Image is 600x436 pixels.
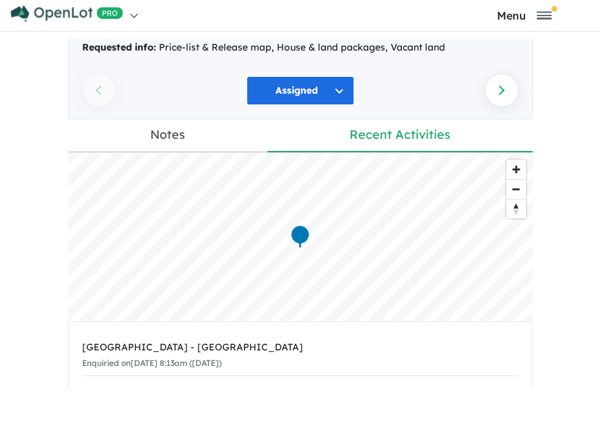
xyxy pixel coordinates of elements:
[267,119,533,152] a: Recent Activities
[82,40,519,56] div: Price-list & Release map, House & land packages, Vacant land
[506,179,526,199] button: Zoom out
[68,153,533,321] canvas: Map
[82,41,156,53] strong: Requested info:
[11,5,123,22] img: Openlot PRO Logo White
[246,76,354,105] button: Assigned
[506,199,526,218] button: Reset bearing to north
[82,340,519,356] div: [GEOGRAPHIC_DATA] - [GEOGRAPHIC_DATA]
[68,119,267,152] a: Notes
[506,160,526,179] button: Zoom in
[82,336,519,377] a: [GEOGRAPHIC_DATA] - [GEOGRAPHIC_DATA]Enquiried on[DATE] 8:13am ([DATE])
[82,358,222,368] small: Enquiried on [DATE] 8:13am ([DATE])
[290,224,310,249] div: Map marker
[506,180,526,199] span: Zoom out
[452,9,597,22] button: Toggle navigation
